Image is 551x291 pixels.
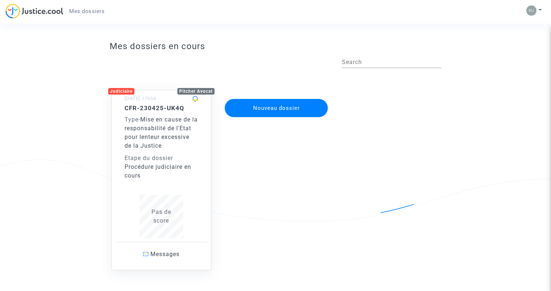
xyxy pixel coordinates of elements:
[125,116,140,123] span: -
[225,99,328,117] button: Nouveau dossier
[151,208,171,224] span: Pas de score
[108,88,134,95] div: Judiciaire
[177,88,215,95] div: Pitcher Avocat
[224,94,329,101] a: Nouveau dossier
[104,75,219,270] a: JudiciairePitcher Avocat[DATE] 17h54CFR-230425-UK4QType-Mise en cause de la responsabilité de l'E...
[125,163,198,180] div: Procédure judiciaire en cours
[526,5,536,16] img: 2a12d0e213781470432e61ce6b393500
[115,242,207,266] a: Messages
[69,8,105,15] span: Mes dossiers
[5,4,63,19] img: jc-logo.svg
[125,154,198,163] div: Etape du dossier
[63,6,110,17] a: Mes dossiers
[125,116,198,149] span: Mise en cause de la responsabilité de l'Etat pour lenteur excessive de la Justice
[150,251,180,258] span: Messages
[125,96,156,101] small: [DATE] 17h54
[125,116,138,123] span: Type
[125,104,198,112] h5: CFR-230425-UK4Q
[110,41,441,52] h3: Mes dossiers en cours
